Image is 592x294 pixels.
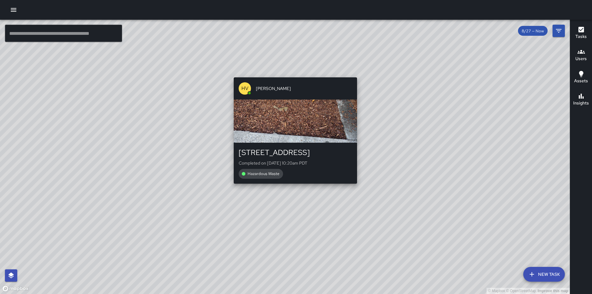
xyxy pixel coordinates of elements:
span: [PERSON_NAME] [256,85,352,92]
button: Filters [553,25,565,37]
span: Hazardous Waste [244,171,283,176]
span: 8/27 — Now [518,28,548,34]
h6: Users [575,55,587,62]
button: Assets [570,67,592,89]
button: Users [570,44,592,67]
p: HV [241,85,249,92]
h6: Insights [573,100,589,107]
button: Insights [570,89,592,111]
button: New Task [523,267,565,282]
div: [STREET_ADDRESS] [239,148,352,157]
h6: Assets [574,78,588,84]
p: Completed on [DATE] 10:20am PDT [239,160,352,166]
button: Tasks [570,22,592,44]
button: HV[PERSON_NAME][STREET_ADDRESS]Completed on [DATE] 10:20am PDTHazardous Waste [234,77,357,183]
h6: Tasks [575,33,587,40]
